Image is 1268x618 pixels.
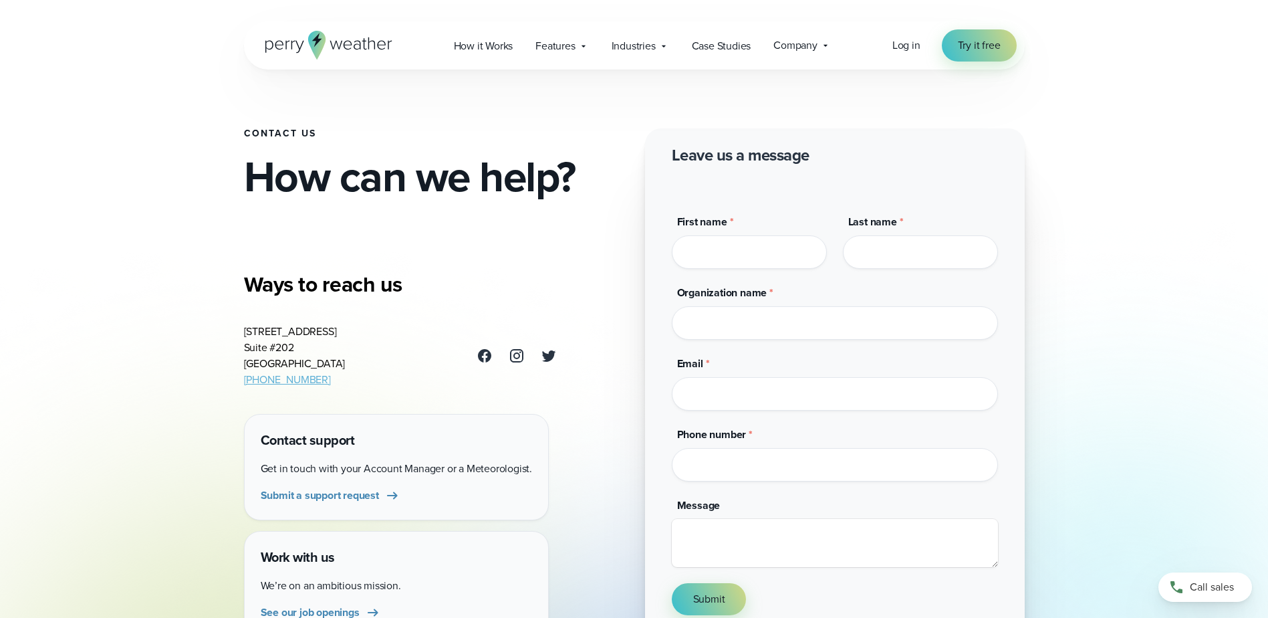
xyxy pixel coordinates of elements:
span: Phone number [677,427,747,442]
span: Call sales [1190,579,1234,595]
a: Call sales [1158,573,1252,602]
a: Try it free [942,29,1017,62]
span: Last name [848,214,897,229]
span: Try it free [958,37,1001,54]
a: Log in [892,37,920,54]
p: We’re on an ambitious mission. [261,578,532,594]
span: Submit a support request [261,488,379,504]
h4: Contact support [261,431,532,450]
h2: Leave us a message [672,144,809,166]
span: Message [677,498,721,513]
span: Company [773,37,817,54]
span: Email [677,356,703,371]
span: How it Works [454,38,513,54]
a: Case Studies [680,32,763,60]
span: Submit [693,591,725,607]
h1: Contact Us [244,128,624,139]
span: First name [677,214,727,229]
address: [STREET_ADDRESS] Suite #202 [GEOGRAPHIC_DATA] [244,324,346,388]
a: [PHONE_NUMBER] [244,372,331,387]
a: Submit a support request [261,488,400,504]
span: Industries [612,38,656,54]
button: Submit [672,583,747,615]
a: How it Works [442,32,525,60]
p: Get in touch with your Account Manager or a Meteorologist. [261,461,532,477]
span: Features [535,38,575,54]
h2: How can we help? [244,155,624,198]
span: Case Studies [692,38,751,54]
h4: Work with us [261,548,532,567]
span: Organization name [677,285,767,300]
h3: Ways to reach us [244,271,557,298]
